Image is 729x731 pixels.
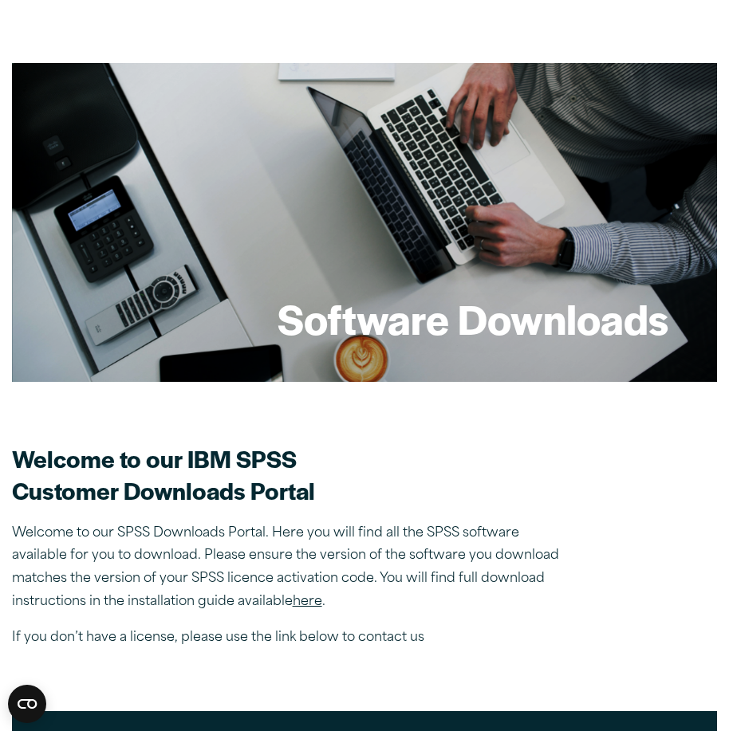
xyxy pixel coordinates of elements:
h2: Welcome to our IBM SPSS Customer Downloads Portal [12,443,570,506]
p: If you don’t have a license, please use the link below to contact us [12,627,570,650]
p: Welcome to our SPSS Downloads Portal. Here you will find all the SPSS software available for you ... [12,522,570,614]
a: here [293,595,322,608]
button: Open CMP widget [8,685,46,723]
h1: Software Downloads [278,291,668,346]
